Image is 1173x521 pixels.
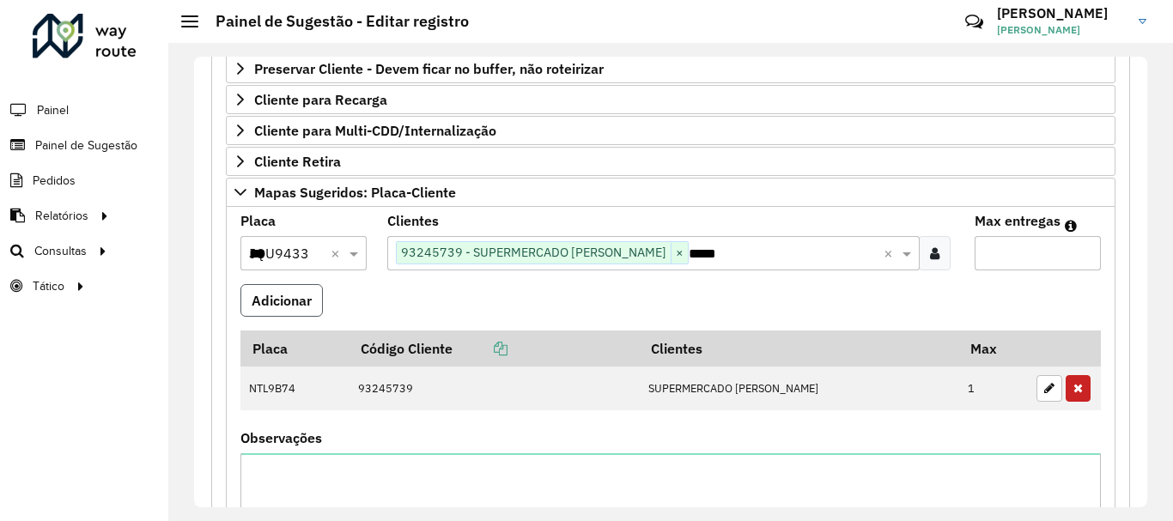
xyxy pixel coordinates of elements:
[33,172,76,190] span: Pedidos
[37,101,69,119] span: Painel
[1065,219,1077,233] em: Máximo de clientes que serão colocados na mesma rota com os clientes informados
[997,22,1126,38] span: [PERSON_NAME]
[240,284,323,317] button: Adicionar
[33,277,64,295] span: Tático
[254,93,387,106] span: Cliente para Recarga
[349,330,639,367] th: Código Cliente
[254,124,496,137] span: Cliente para Multi-CDD/Internalização
[240,210,276,231] label: Placa
[226,147,1115,176] a: Cliente Retira
[956,3,993,40] a: Contato Rápido
[639,330,958,367] th: Clientes
[331,243,345,264] span: Clear all
[997,5,1126,21] h3: [PERSON_NAME]
[254,185,456,199] span: Mapas Sugeridos: Placa-Cliente
[226,85,1115,114] a: Cliente para Recarga
[34,242,87,260] span: Consultas
[254,154,341,168] span: Cliente Retira
[884,243,898,264] span: Clear all
[975,210,1061,231] label: Max entregas
[226,178,1115,207] a: Mapas Sugeridos: Placa-Cliente
[387,210,439,231] label: Clientes
[254,62,604,76] span: Preservar Cliente - Devem ficar no buffer, não roteirizar
[240,367,349,411] td: NTL9B74
[453,340,507,357] a: Copiar
[35,136,137,154] span: Painel de Sugestão
[35,207,88,225] span: Relatórios
[198,12,469,31] h2: Painel de Sugestão - Editar registro
[240,330,349,367] th: Placa
[349,367,639,411] td: 93245739
[959,330,1028,367] th: Max
[639,367,958,411] td: SUPERMERCADO [PERSON_NAME]
[226,54,1115,83] a: Preservar Cliente - Devem ficar no buffer, não roteirizar
[240,427,322,448] label: Observações
[671,243,688,264] span: ×
[226,116,1115,145] a: Cliente para Multi-CDD/Internalização
[397,242,671,263] span: 93245739 - SUPERMERCADO [PERSON_NAME]
[959,367,1028,411] td: 1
